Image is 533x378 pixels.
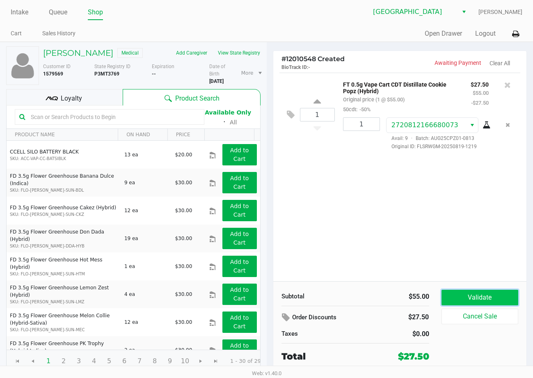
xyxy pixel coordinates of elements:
button: Open Drawer [425,29,462,39]
app-button-loader: Add to Cart [230,314,249,330]
a: Intake [11,7,28,18]
app-button-loader: Add to Cart [230,286,249,302]
span: Page 5 [101,353,117,369]
button: Add to Cart [222,284,257,305]
button: Validate [441,290,519,305]
div: $0.00 [361,329,429,339]
p: SKU: FLO-[PERSON_NAME]-SUN-CKZ [10,211,117,218]
button: Cancel Sale [441,309,519,324]
kendo-pager-info: 1 - 30 of 292 items [230,357,281,365]
button: Add to Cart [222,312,257,333]
p: SKU: ACC-VAP-CC-BATSIBLK [10,156,117,162]
span: Page 4 [86,353,102,369]
app-button-loader: Add to Cart [230,342,249,357]
h5: [PERSON_NAME] [43,48,113,58]
small: -$27.50 [471,100,489,106]
th: ON HAND [118,129,167,141]
app-button-loader: Add to Cart [230,175,249,190]
span: Page 1 [41,353,56,369]
td: 12 ea [121,308,172,336]
span: -50% [357,106,371,112]
span: $30.00 [175,319,192,325]
span: $30.00 [175,291,192,297]
span: Go to the first page [10,353,25,369]
button: Remove the package from the orderLine [502,117,513,133]
span: Go to the previous page [30,358,36,364]
span: $30.00 [175,347,192,353]
span: Medical [117,48,143,58]
span: Customer ID [43,64,71,69]
span: $30.00 [175,236,192,241]
p: SKU: FLO-[PERSON_NAME]-SUN-BDL [10,187,117,193]
span: Page 2 [56,353,71,369]
button: Add to Cart [222,339,257,361]
span: Expiration [152,64,174,69]
td: 9 ea [121,169,172,197]
span: Page 6 [117,353,132,369]
span: Go to the last page [213,358,219,364]
a: Queue [49,7,67,18]
app-button-loader: Add to Cart [230,147,249,162]
td: 19 ea [121,225,172,252]
div: Total [281,350,372,363]
li: More [238,66,263,80]
span: $20.00 [175,152,192,158]
span: Original ID: FLSRWGM-20250819-1219 [386,143,489,150]
span: Date of Birth [209,64,225,77]
td: FD 3.5g Flower Greenhouse Hot Mess (Hybrid) [7,252,121,280]
span: $30.00 [175,263,192,269]
td: 4 ea [121,280,172,308]
button: Add to Cart [222,200,257,221]
th: PRODUCT NAME [7,129,118,141]
button: All [230,118,237,127]
button: Select [466,118,478,133]
button: Logout [475,29,496,39]
b: [DATE] [209,78,224,84]
div: Data table [7,129,260,350]
app-button-loader: Add to Cart [230,231,249,246]
a: Shop [88,7,103,18]
app-button-loader: Add to Cart [230,259,249,274]
p: SKU: FLO-[PERSON_NAME]-DDA-HYB [10,243,117,249]
span: # [281,55,286,63]
span: Go to the next page [197,358,204,364]
p: Awaiting Payment [400,59,481,67]
p: FT 0.5g Vape Cart CDT Distillate Cookie Popz (Hybrid) [343,79,458,94]
span: [PERSON_NAME] [478,8,522,16]
input: Scan or Search Products to Begin [27,111,200,123]
td: FD 3.5g Flower Greenhouse Lemon Zest (Hybrid) [7,280,121,308]
span: BioTrack ID: [281,64,308,70]
span: · [408,135,416,141]
b: P3MT3769 [94,71,119,77]
button: Add to Cart [222,172,257,193]
span: Page 8 [147,353,162,369]
div: Subtotal [281,292,349,301]
span: State Registry ID [94,64,130,69]
div: $27.50 [398,350,429,363]
td: 2 ea [121,336,172,364]
span: ᛫ [219,118,230,126]
span: Avail: 9 Batch: AUG25CPZ01-0813 [386,135,474,141]
p: SKU: FLO-[PERSON_NAME]-SUN-HTM [10,271,117,277]
td: 13 ea [121,141,172,169]
span: Page 9 [162,353,178,369]
span: Go to the last page [208,353,224,369]
p: SKU: FLO-[PERSON_NAME]-SUN-LMZ [10,299,117,305]
td: 1 ea [121,252,172,280]
span: 2720812166680073 [391,121,458,129]
span: Page 7 [132,353,147,369]
span: - [308,64,310,70]
span: Go to the next page [193,353,208,369]
b: 1579569 [43,71,63,77]
span: Go to the first page [14,358,21,364]
td: FD 3.5g Flower Greenhouse PK Trophy (Hybrid-Indica) [7,336,121,364]
b: -- [152,71,156,77]
span: Loyalty [61,94,82,103]
button: Add to Cart [222,228,257,249]
span: Web: v1.40.0 [252,370,281,376]
td: FD 3.5g Flower Greenhouse Melon Collie (Hybrid-Sativa) [7,308,121,336]
span: Page 3 [71,353,87,369]
th: PRICE [167,129,204,141]
button: View State Registry [213,46,261,60]
small: $55.00 [473,90,489,96]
